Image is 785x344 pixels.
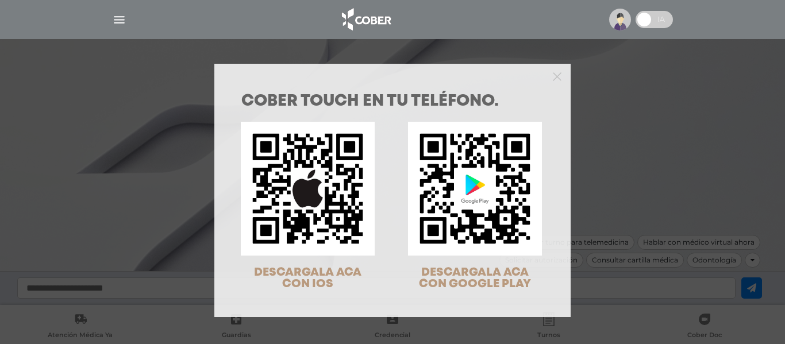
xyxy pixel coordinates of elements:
[553,71,561,81] button: Close
[254,267,361,289] span: DESCARGALA ACA CON IOS
[419,267,531,289] span: DESCARGALA ACA CON GOOGLE PLAY
[408,122,542,256] img: qr-code
[241,122,375,256] img: qr-code
[241,94,544,110] h1: COBER TOUCH en tu teléfono.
